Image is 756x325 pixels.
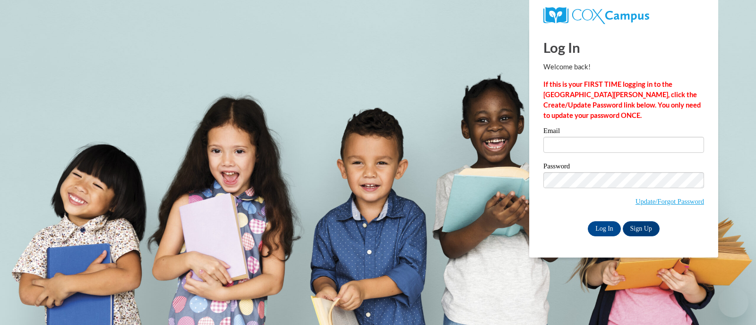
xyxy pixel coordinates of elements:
[588,221,621,236] input: Log In
[543,80,701,119] strong: If this is your FIRST TIME logging in to the [GEOGRAPHIC_DATA][PERSON_NAME], click the Create/Upd...
[543,7,704,24] a: COX Campus
[636,198,704,205] a: Update/Forgot Password
[718,287,748,317] iframe: Button to launch messaging window
[623,221,660,236] a: Sign Up
[543,62,704,72] p: Welcome back!
[543,38,704,57] h1: Log In
[543,7,649,24] img: COX Campus
[543,163,704,172] label: Password
[543,127,704,137] label: Email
